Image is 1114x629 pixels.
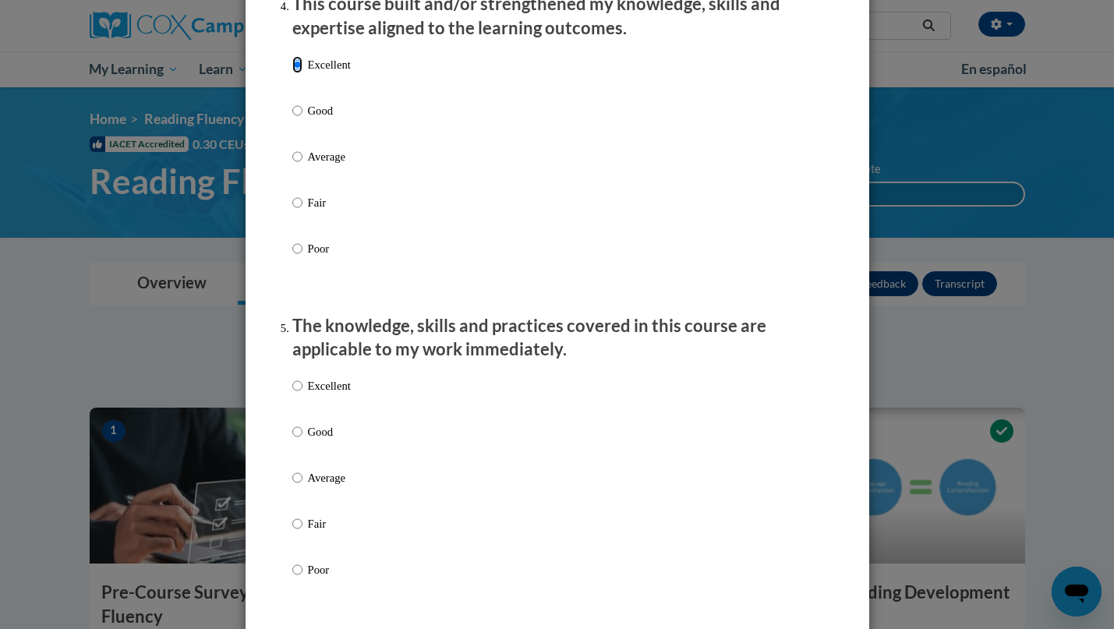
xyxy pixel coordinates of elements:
p: Average [308,148,351,165]
p: Fair [308,194,351,211]
p: Poor [308,561,351,578]
input: Average [292,148,302,165]
input: Excellent [292,56,302,73]
p: The knowledge, skills and practices covered in this course are applicable to my work immediately. [292,314,822,362]
input: Poor [292,561,302,578]
p: Good [308,102,351,119]
p: Excellent [308,56,351,73]
input: Good [292,102,302,119]
p: Average [308,469,351,486]
input: Excellent [292,377,302,394]
input: Fair [292,515,302,532]
p: Fair [308,515,351,532]
input: Fair [292,194,302,211]
input: Poor [292,240,302,257]
p: Good [308,423,351,440]
p: Poor [308,240,351,257]
p: Excellent [308,377,351,394]
input: Average [292,469,302,486]
input: Good [292,423,302,440]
